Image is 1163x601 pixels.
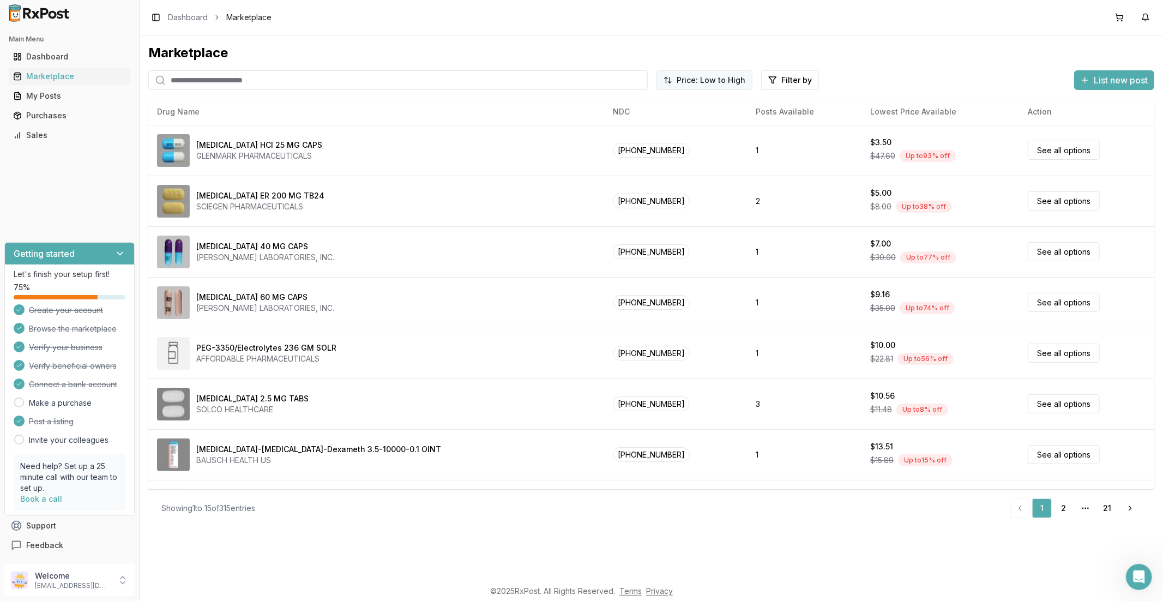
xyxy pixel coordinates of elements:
div: [MEDICAL_DATA] ER 200 MG TB24 [196,190,324,201]
span: Create your account [29,305,103,316]
h3: Getting started [14,247,75,260]
div: Up to 38 % off [896,201,952,213]
span: $47.60 [870,151,895,161]
th: Drug Name [148,99,604,125]
span: Filter by [781,75,812,86]
a: Privacy [646,586,673,596]
span: [PHONE_NUMBER] [613,346,690,360]
div: $13.51 [870,441,893,452]
a: See all options [1028,293,1100,312]
img: Ziprasidone HCl 60 MG CAPS [157,286,190,319]
div: $10.56 [870,390,895,401]
a: Sales [9,125,130,145]
a: Invite your colleagues [29,435,109,446]
div: Up to 93 % off [900,150,956,162]
img: Atomoxetine HCl 25 MG CAPS [157,134,190,167]
div: BAUSCH HEALTH US [196,455,441,466]
span: Verify your business [29,342,103,353]
a: See all options [1028,242,1100,261]
span: Price: Low to High [677,75,745,86]
img: PEG-3350/Electrolytes 236 GM SOLR [157,337,190,370]
span: Feedback [26,540,63,551]
span: $22.81 [870,353,893,364]
span: [PHONE_NUMBER] [613,244,690,259]
div: SCIEGEN PHARMACEUTICALS [196,201,324,212]
div: My Posts [13,91,126,101]
button: My Posts [4,87,135,105]
a: Purchases [9,106,130,125]
a: See all options [1028,191,1100,211]
button: Dashboard [4,48,135,65]
div: $5.00 [870,188,891,199]
div: Up to 15 % off [898,454,953,466]
a: Dashboard [9,47,130,67]
span: Browse the marketplace [29,323,117,334]
button: Feedback [4,536,135,555]
button: Purchases [4,107,135,124]
img: Metoprolol Tartrate 50 MG TABS [157,489,190,522]
a: Make a purchase [29,398,92,408]
span: Marketplace [226,12,272,23]
a: Marketplace [9,67,130,86]
div: $9.16 [870,289,890,300]
p: Let's finish your setup first! [14,269,125,280]
th: NDC [604,99,747,125]
th: Posts Available [747,99,861,125]
button: Sales [4,127,135,144]
nav: pagination [1010,498,1141,518]
img: RxPost Logo [4,4,74,22]
div: $7.00 [870,238,891,249]
div: [PERSON_NAME] LABORATORIES, INC. [196,303,334,314]
button: Price: Low to High [656,70,752,90]
div: Marketplace [148,44,1154,62]
a: See all options [1028,141,1100,160]
span: Verify beneficial owners [29,360,117,371]
th: Action [1019,99,1154,125]
a: 1 [1032,498,1052,518]
a: Terms [619,586,642,596]
a: Go to next page [1119,498,1141,518]
div: Dashboard [13,51,126,62]
td: 1 [747,429,861,480]
td: 2 [747,176,861,226]
div: [MEDICAL_DATA]-[MEDICAL_DATA]-Dexameth 3.5-10000-0.1 OINT [196,444,441,455]
a: Book a call [20,494,62,503]
div: SOLCO HEALTHCARE [196,404,309,415]
div: [MEDICAL_DATA] 60 MG CAPS [196,292,308,303]
span: [PHONE_NUMBER] [613,447,690,462]
td: 19 [747,480,861,531]
a: See all options [1028,445,1100,464]
span: $15.89 [870,455,894,466]
button: List new post [1074,70,1154,90]
div: Up to 56 % off [897,353,954,365]
div: Purchases [13,110,126,121]
a: List new post [1074,76,1154,87]
div: Up to 74 % off [900,302,955,314]
div: Showing 1 to 15 of 315 entries [161,503,255,514]
div: [MEDICAL_DATA] 40 MG CAPS [196,241,308,252]
button: Filter by [761,70,819,90]
div: PEG-3350/Electrolytes 236 GM SOLR [196,342,336,353]
nav: breadcrumb [168,12,272,23]
p: [EMAIL_ADDRESS][DOMAIN_NAME] [35,581,111,590]
iframe: Intercom live chat [1126,564,1152,590]
td: 3 [747,378,861,429]
span: $35.00 [870,303,895,314]
td: 1 [747,328,861,378]
img: Lisinopril 2.5 MG TABS [157,388,190,420]
div: $10.00 [870,340,895,351]
span: [PHONE_NUMBER] [613,396,690,411]
div: [PERSON_NAME] LABORATORIES, INC. [196,252,334,263]
img: QUEtiapine Fumarate ER 200 MG TB24 [157,185,190,218]
td: 1 [747,277,861,328]
div: [MEDICAL_DATA] 2.5 MG TABS [196,393,309,404]
button: Support [4,516,135,536]
h2: Main Menu [9,35,130,44]
span: [PHONE_NUMBER] [613,143,690,158]
p: Need help? Set up a 25 minute call with our team to set up. [20,461,119,494]
img: Neomycin-Polymyxin-Dexameth 3.5-10000-0.1 OINT [157,438,190,471]
span: $11.48 [870,404,892,415]
div: AFFORDABLE PHARMACEUTICALS [196,353,336,364]
div: $3.50 [870,137,891,148]
span: $30.00 [870,252,896,263]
